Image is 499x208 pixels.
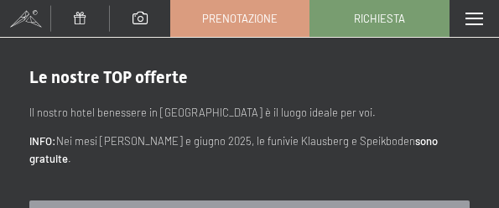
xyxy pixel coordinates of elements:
[29,133,470,168] p: Nei mesi [PERSON_NAME] e giugno 2025, le funivie Klausberg e Speikboden .
[29,104,470,122] p: Il nostro hotel benessere in [GEOGRAPHIC_DATA] è il luogo ideale per voi.
[202,11,278,26] span: Prenotazione
[171,1,309,36] a: Prenotazione
[29,134,438,165] strong: sono gratuite
[310,1,449,36] a: Richiesta
[29,134,56,148] strong: INFO:
[354,11,405,26] span: Richiesta
[29,67,188,87] span: Le nostre TOP offerte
